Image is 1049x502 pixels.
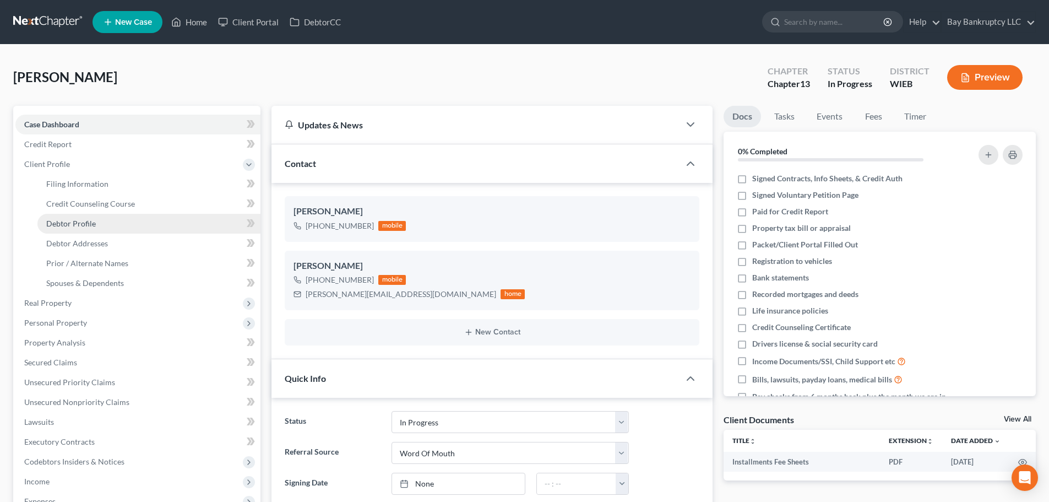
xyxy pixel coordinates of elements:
[752,256,832,267] span: Registration to vehicles
[46,199,135,208] span: Credit Counseling Course
[904,12,941,32] a: Help
[285,119,666,131] div: Updates & News
[768,65,810,78] div: Chapter
[765,106,803,127] a: Tasks
[285,373,326,384] span: Quick Info
[24,358,77,367] span: Secured Claims
[285,158,316,169] span: Contact
[24,298,72,307] span: Real Property
[24,397,129,407] span: Unsecured Nonpriority Claims
[24,477,50,486] span: Income
[752,206,828,217] span: Paid for Credit Report
[752,239,858,250] span: Packet/Client Portal Filled Out
[24,338,85,347] span: Property Analysis
[724,452,880,472] td: Installments Fee Sheets
[889,436,933,445] a: Extensionunfold_more
[749,438,756,445] i: unfold_more
[15,333,260,353] a: Property Analysis
[942,452,1009,472] td: [DATE]
[880,452,942,472] td: PDF
[378,275,406,285] div: mobile
[800,78,810,89] span: 13
[15,432,260,452] a: Executory Contracts
[828,65,872,78] div: Status
[994,438,1001,445] i: expand_more
[784,12,885,32] input: Search by name...
[15,392,260,412] a: Unsecured Nonpriority Claims
[46,179,108,188] span: Filing Information
[279,411,385,433] label: Status
[895,106,935,127] a: Timer
[752,272,809,283] span: Bank statements
[13,69,117,85] span: [PERSON_NAME]
[1012,465,1038,491] div: Open Intercom Messenger
[24,318,87,327] span: Personal Property
[46,258,128,268] span: Prior / Alternate Names
[732,436,756,445] a: Titleunfold_more
[306,274,374,285] div: [PHONE_NUMBER]
[752,173,903,184] span: Signed Contracts, Info Sheets, & Credit Auth
[284,12,346,32] a: DebtorCC
[293,328,691,337] button: New Contact
[537,473,616,494] input: -- : --
[752,391,946,402] span: Pay checks from 6 months back plus the month we are in
[890,65,930,78] div: District
[293,205,691,218] div: [PERSON_NAME]
[942,12,1035,32] a: Bay Bankruptcy LLC
[752,322,851,333] span: Credit Counseling Certificate
[279,473,385,495] label: Signing Date
[15,115,260,134] a: Case Dashboard
[856,106,891,127] a: Fees
[15,373,260,392] a: Unsecured Priority Claims
[927,438,933,445] i: unfold_more
[752,223,851,234] span: Property tax bill or appraisal
[808,106,851,127] a: Events
[115,18,152,26] span: New Case
[752,289,858,300] span: Recorded mortgages and deeds
[15,353,260,373] a: Secured Claims
[1004,415,1031,423] a: View All
[752,338,878,349] span: Drivers license & social security card
[15,412,260,432] a: Lawsuits
[738,147,787,156] strong: 0% Completed
[768,78,810,90] div: Chapter
[37,174,260,194] a: Filing Information
[24,377,115,387] span: Unsecured Priority Claims
[24,139,72,149] span: Credit Report
[724,414,794,425] div: Client Documents
[46,239,108,248] span: Debtor Addresses
[306,220,374,231] div: [PHONE_NUMBER]
[46,278,124,288] span: Spouses & Dependents
[24,437,95,446] span: Executory Contracts
[752,305,828,316] span: Life insurance policies
[392,473,525,494] a: None
[947,65,1023,90] button: Preview
[501,289,525,299] div: home
[24,159,70,169] span: Client Profile
[46,219,96,228] span: Debtor Profile
[166,12,213,32] a: Home
[37,214,260,234] a: Debtor Profile
[213,12,284,32] a: Client Portal
[37,194,260,214] a: Credit Counseling Course
[828,78,872,90] div: In Progress
[890,78,930,90] div: WIEB
[306,289,496,300] div: [PERSON_NAME][EMAIL_ADDRESS][DOMAIN_NAME]
[24,417,54,427] span: Lawsuits
[24,120,79,129] span: Case Dashboard
[752,356,895,367] span: Income Documents/SSI, Child Support etc
[37,253,260,273] a: Prior / Alternate Names
[378,221,406,231] div: mobile
[724,106,761,127] a: Docs
[293,260,691,273] div: [PERSON_NAME]
[37,273,260,293] a: Spouses & Dependents
[951,436,1001,445] a: Date Added expand_more
[752,374,892,385] span: Bills, lawsuits, payday loans, medical bills
[279,442,385,464] label: Referral Source
[24,457,124,466] span: Codebtors Insiders & Notices
[37,234,260,253] a: Debtor Addresses
[752,190,858,201] span: Signed Voluntary Petition Page
[15,134,260,154] a: Credit Report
